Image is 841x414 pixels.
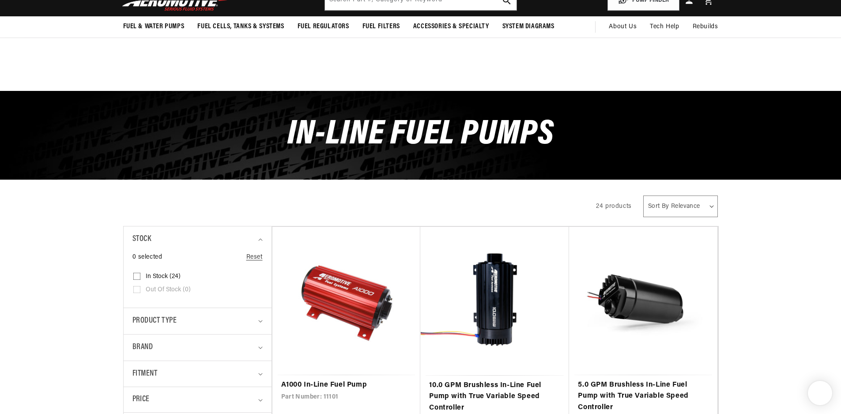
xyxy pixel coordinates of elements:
a: About Us [602,16,643,38]
span: In stock (24) [146,273,181,281]
summary: Fuel Regulators [291,16,356,37]
a: 5.0 GPM Brushless In-Line Fuel Pump with True Variable Speed Controller [578,380,709,414]
span: In-Line Fuel Pumps [287,117,554,152]
span: Stock [132,233,151,246]
summary: System Diagrams [496,16,561,37]
summary: Rebuilds [686,16,725,38]
summary: Product type (0 selected) [132,308,263,334]
span: Fuel Cells, Tanks & Systems [197,22,284,31]
summary: Accessories & Specialty [407,16,496,37]
summary: Tech Help [643,16,686,38]
span: Brand [132,341,153,354]
summary: Fuel Cells, Tanks & Systems [191,16,290,37]
a: 10.0 GPM Brushless In-Line Fuel Pump with True Variable Speed Controller [429,380,560,414]
summary: Price [132,387,263,412]
span: Tech Help [650,22,679,32]
span: 0 selected [132,252,162,262]
span: Price [132,394,150,406]
span: Fitment [132,368,158,380]
span: Accessories & Specialty [413,22,489,31]
summary: Brand (0 selected) [132,335,263,361]
span: 24 products [596,203,632,210]
a: Reset [246,252,263,262]
summary: Stock (0 selected) [132,226,263,252]
span: Fuel & Water Pumps [123,22,185,31]
span: System Diagrams [502,22,554,31]
span: Fuel Regulators [298,22,349,31]
summary: Fuel & Water Pumps [117,16,191,37]
span: Out of stock (0) [146,286,191,294]
span: Product type [132,315,177,327]
a: A1000 In-Line Fuel Pump [281,380,412,391]
span: Rebuilds [693,22,718,32]
summary: Fitment (0 selected) [132,361,263,387]
span: About Us [609,23,637,30]
span: Fuel Filters [362,22,400,31]
summary: Fuel Filters [356,16,407,37]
